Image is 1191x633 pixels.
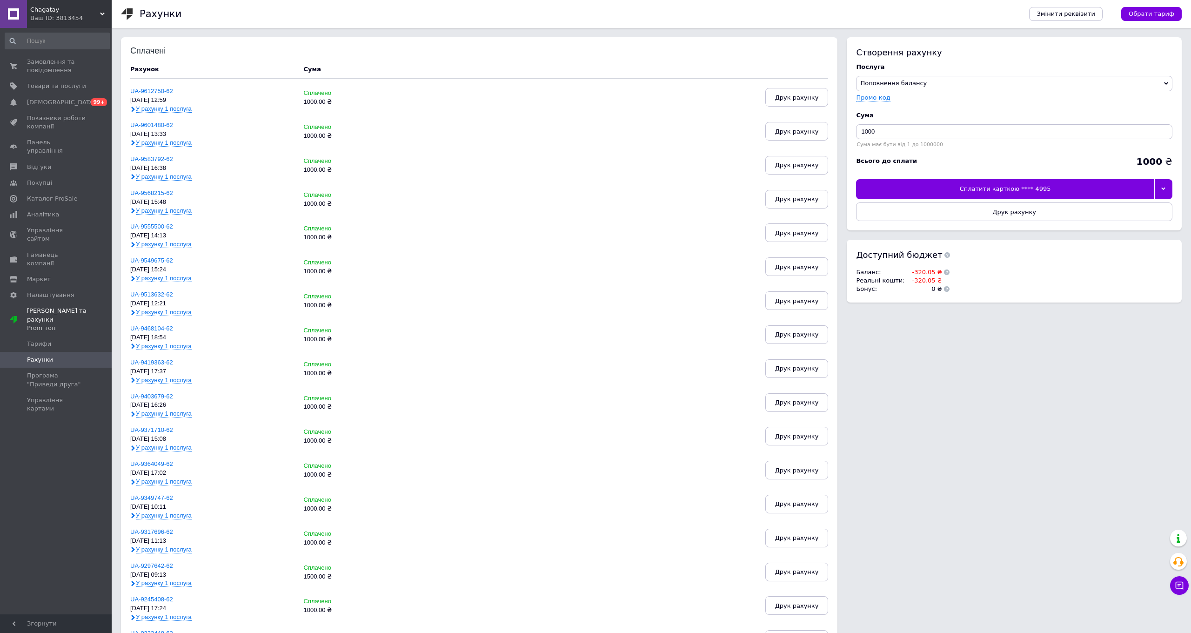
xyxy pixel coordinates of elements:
[775,568,819,575] span: Друк рахунку
[856,111,1172,120] div: Cума
[136,275,192,282] span: У рахунку 1 послуга
[136,444,192,451] span: У рахунку 1 послуга
[304,234,415,241] div: 1000.00 ₴
[856,202,1172,221] button: Друк рахунку
[130,325,173,332] a: UA-9468104-62
[304,497,415,504] div: Сплачено
[27,291,74,299] span: Налаштування
[27,371,86,388] span: Програма "Приведи друга"
[1170,576,1189,595] button: Чат з покупцем
[775,331,819,338] span: Друк рахунку
[91,98,107,106] span: 99+
[1136,157,1172,166] div: ₴
[765,393,829,412] button: Друк рахунку
[136,579,192,587] span: У рахунку 1 послуга
[304,65,321,74] div: Cума
[130,605,294,612] div: [DATE] 17:24
[304,531,415,538] div: Сплачено
[856,268,907,276] td: Баланс :
[1136,156,1162,167] b: 1000
[130,223,173,230] a: UA-9555500-62
[130,165,294,172] div: [DATE] 16:38
[27,226,86,243] span: Управління сайтом
[130,426,173,433] a: UA-9371710-62
[856,63,1172,71] div: Послуга
[27,251,86,268] span: Гаманець компанії
[130,47,191,56] div: Сплачені
[27,396,86,413] span: Управління картами
[856,285,907,293] td: Бонус :
[765,359,829,378] button: Друк рахунку
[1121,7,1182,21] a: Обрати тариф
[136,241,192,248] span: У рахунку 1 послуга
[130,291,173,298] a: UA-9513632-62
[130,393,173,400] a: UA-9403679-62
[130,504,294,511] div: [DATE] 10:11
[775,365,819,372] span: Друк рахунку
[30,14,112,22] div: Ваш ID: 3813454
[304,99,415,106] div: 1000.00 ₴
[775,229,819,236] span: Друк рахунку
[765,563,829,581] button: Друк рахунку
[304,395,415,402] div: Сплачено
[27,98,96,107] span: [DEMOGRAPHIC_DATA]
[27,210,59,219] span: Аналітика
[765,257,829,276] button: Друк рахунку
[775,195,819,202] span: Друк рахунку
[860,80,927,87] span: Поповнення балансу
[304,124,415,131] div: Сплачено
[856,141,1172,148] div: Сума має бути від 1 до 1000000
[304,361,415,368] div: Сплачено
[304,259,415,266] div: Сплачено
[136,613,192,621] span: У рахунку 1 послуга
[765,190,829,209] button: Друк рахунку
[130,189,173,196] a: UA-9568215-62
[765,427,829,445] button: Друк рахунку
[765,461,829,479] button: Друк рахунку
[27,58,86,74] span: Замовлення та повідомлення
[765,495,829,513] button: Друк рахунку
[130,300,294,307] div: [DATE] 12:21
[136,207,192,215] span: У рахунку 1 послуга
[765,596,829,615] button: Друк рахунку
[856,276,907,285] td: Реальні кошти :
[130,97,294,104] div: [DATE] 12:59
[130,131,294,138] div: [DATE] 13:33
[856,179,1154,199] div: Сплатити карткою **** 4995
[304,438,415,444] div: 1000.00 ₴
[130,359,173,366] a: UA-9419363-62
[136,343,192,350] span: У рахунку 1 послуга
[775,467,819,474] span: Друк рахунку
[130,402,294,409] div: [DATE] 16:26
[27,356,53,364] span: Рахунки
[304,336,415,343] div: 1000.00 ₴
[856,249,942,261] span: Доступний бюджет
[130,121,173,128] a: UA-9601480-62
[27,179,52,187] span: Покупці
[27,324,112,332] div: Prom топ
[304,463,415,470] div: Сплачено
[304,133,415,140] div: 1000.00 ₴
[907,276,942,285] td: -320.05 ₴
[5,33,110,49] input: Пошук
[775,128,819,135] span: Друк рахунку
[136,139,192,147] span: У рахунку 1 послуга
[304,471,415,478] div: 1000.00 ₴
[304,573,415,580] div: 1500.00 ₴
[775,399,819,406] span: Друк рахунку
[1029,7,1103,21] a: Змінити реквізити
[136,512,192,519] span: У рахунку 1 послуга
[304,192,415,199] div: Сплачено
[130,155,173,162] a: UA-9583792-62
[304,90,415,97] div: Сплачено
[130,232,294,239] div: [DATE] 14:13
[304,327,415,334] div: Сплачено
[304,158,415,165] div: Сплачено
[27,163,51,171] span: Відгуки
[27,307,112,332] span: [PERSON_NAME] та рахунки
[1037,10,1095,18] span: Змінити реквізити
[130,562,173,569] a: UA-9297642-62
[856,157,917,165] div: Всього до сплати
[130,470,294,477] div: [DATE] 17:02
[907,285,942,293] td: 0 ₴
